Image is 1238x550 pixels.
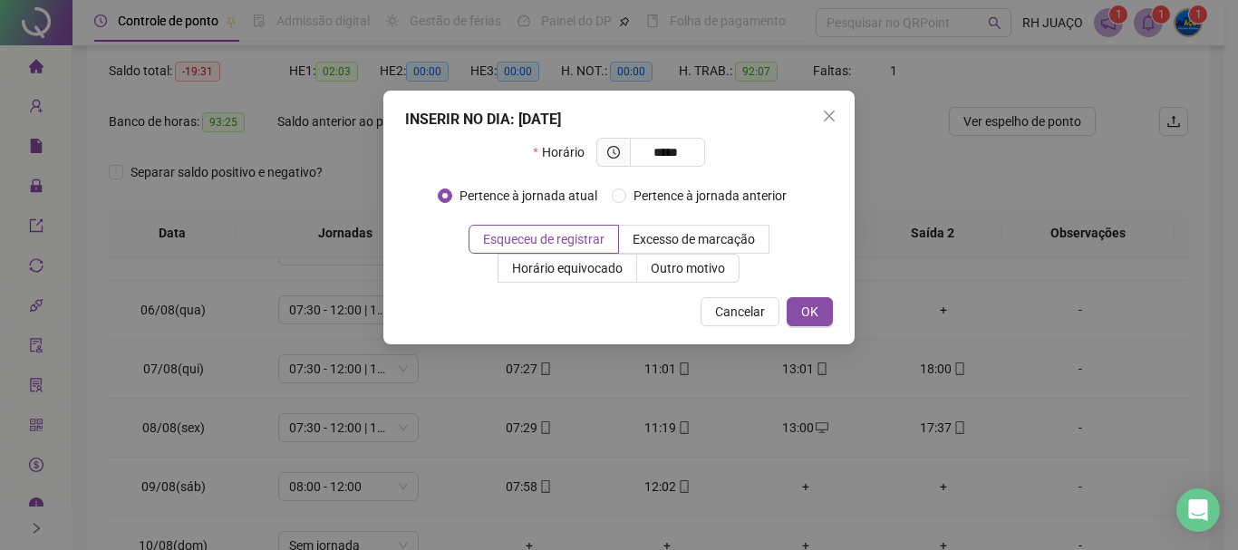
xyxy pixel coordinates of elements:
[701,297,779,326] button: Cancelar
[405,109,833,130] div: INSERIR NO DIA : [DATE]
[651,261,725,275] span: Outro motivo
[801,302,818,322] span: OK
[815,101,844,130] button: Close
[626,186,794,206] span: Pertence à jornada anterior
[607,146,620,159] span: clock-circle
[512,261,623,275] span: Horário equivocado
[1176,488,1220,532] div: Open Intercom Messenger
[533,138,595,167] label: Horário
[633,232,755,246] span: Excesso de marcação
[715,302,765,322] span: Cancelar
[452,186,604,206] span: Pertence à jornada atual
[483,232,604,246] span: Esqueceu de registrar
[822,109,837,123] span: close
[787,297,833,326] button: OK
